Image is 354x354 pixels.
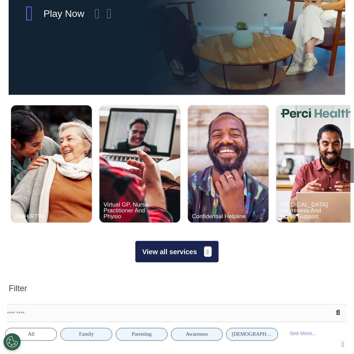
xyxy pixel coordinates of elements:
button: All [5,328,57,341]
h2: Filter [9,284,27,294]
button: View all services [135,241,219,262]
div: See More... [281,327,325,340]
div: [MEDICAL_DATA] Awareness And Nurse Support [280,202,337,219]
div: Virtual GP, Nurse, Practitioner And Physio [104,202,160,219]
button: Family [60,328,112,341]
button: Parenting [116,328,168,341]
div: Confidential Helpline [192,213,249,219]
div: Play Now [44,7,84,21]
button: Open Preferences [3,333,21,351]
button: [DEMOGRAPHIC_DATA] Health [226,328,278,341]
button: Awareness [171,328,223,341]
div: DMH/RTW [15,213,72,219]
